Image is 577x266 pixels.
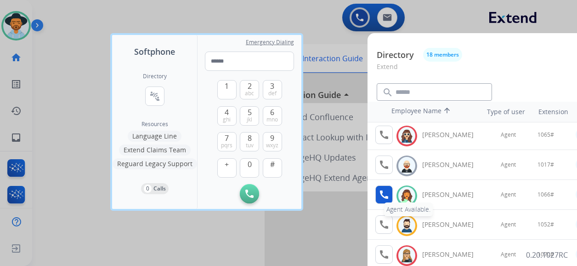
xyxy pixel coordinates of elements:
[263,80,282,99] button: 3def
[270,107,274,118] span: 6
[225,133,229,144] span: 7
[143,73,167,80] h2: Directory
[221,142,232,149] span: pqrs
[474,103,530,121] th: Type of user
[501,221,516,228] span: Agent
[379,159,390,170] mat-icon: call
[240,132,259,151] button: 8tuv
[263,158,282,178] button: #
[384,202,433,216] div: Agent Available.
[423,48,462,62] button: 18 members
[537,221,554,228] span: 1052#
[153,185,166,193] p: Calls
[217,106,237,126] button: 4ghi
[379,189,390,200] mat-icon: call
[225,81,229,92] span: 1
[263,132,282,151] button: 9wxyz
[245,190,254,198] img: call-button
[422,250,484,259] div: [PERSON_NAME]
[379,219,390,230] mat-icon: call
[422,130,484,139] div: [PERSON_NAME]
[225,107,229,118] span: 4
[379,129,390,140] mat-icon: call
[268,90,277,97] span: def
[248,81,252,92] span: 2
[240,80,259,99] button: 2abc
[400,189,413,203] img: avatar
[375,185,393,204] button: Agent Available.
[526,249,568,260] p: 0.20.1027RC
[270,81,274,92] span: 3
[263,106,282,126] button: 6mno
[387,102,470,122] th: Employee Name
[382,87,393,98] mat-icon: search
[270,133,274,144] span: 9
[128,131,181,142] button: Language Line
[246,39,294,46] span: Emergency Dialing
[141,121,168,128] span: Resources
[441,106,453,117] mat-icon: arrow_upward
[379,249,390,260] mat-icon: call
[422,220,484,229] div: [PERSON_NAME]
[134,45,175,58] span: Softphone
[501,131,516,139] span: Agent
[266,116,278,123] span: mno
[501,161,516,168] span: Agent
[247,116,252,123] span: jkl
[225,159,229,170] span: +
[400,129,413,143] img: avatar
[240,106,259,126] button: 5jkl
[248,133,252,144] span: 8
[113,158,197,169] button: Reguard Legacy Support
[537,161,554,168] span: 1017#
[422,190,484,199] div: [PERSON_NAME]
[422,160,484,169] div: [PERSON_NAME]
[400,249,413,263] img: avatar
[141,183,169,194] button: 0Calls
[501,191,516,198] span: Agent
[270,159,275,170] span: #
[248,107,252,118] span: 5
[144,185,152,193] p: 0
[240,158,259,178] button: 0
[377,49,414,61] p: Directory
[248,159,252,170] span: 0
[266,142,278,149] span: wxyz
[537,131,554,139] span: 1065#
[534,103,573,121] th: Extension
[501,251,516,258] span: Agent
[223,116,231,123] span: ghi
[149,91,160,102] mat-icon: connect_without_contact
[119,145,191,156] button: Extend Claims Team
[400,159,413,173] img: avatar
[245,90,254,97] span: abc
[400,219,413,233] img: avatar
[217,80,237,99] button: 1
[217,158,237,178] button: +
[537,191,554,198] span: 1066#
[246,142,254,149] span: tuv
[217,132,237,151] button: 7pqrs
